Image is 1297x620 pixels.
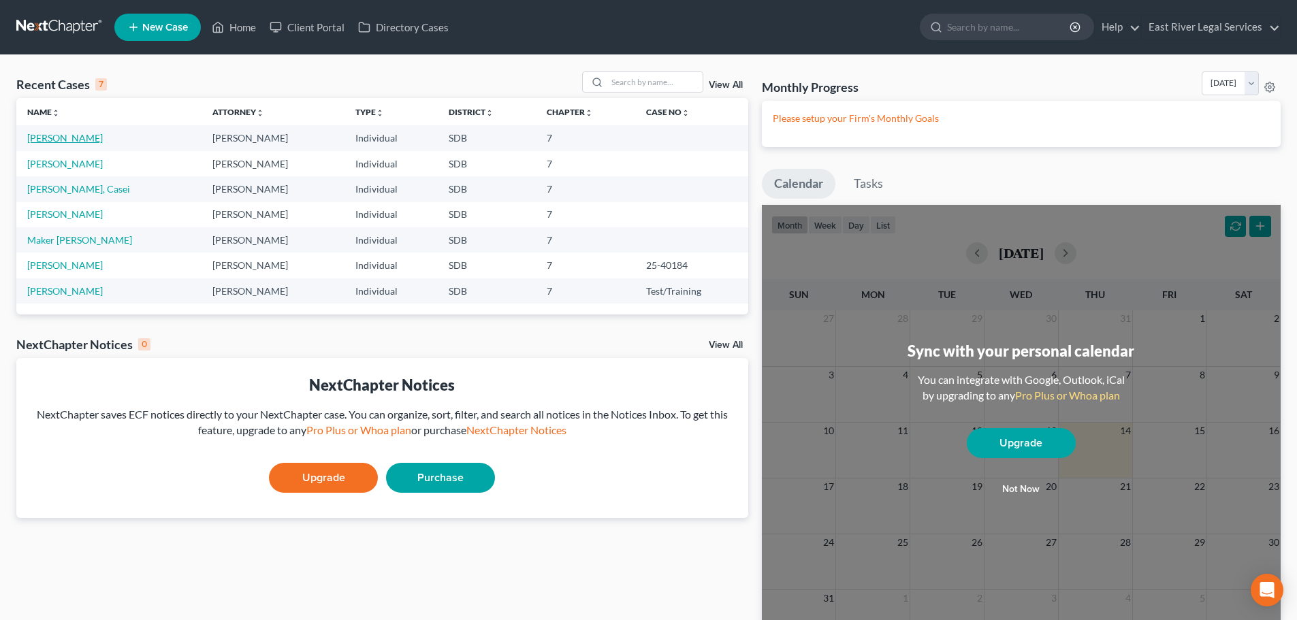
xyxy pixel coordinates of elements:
td: Individual [345,176,438,201]
a: [PERSON_NAME] [27,259,103,271]
i: unfold_more [485,109,494,117]
td: [PERSON_NAME] [202,252,344,278]
div: 7 [95,78,107,91]
a: View All [709,80,743,90]
a: [PERSON_NAME] [27,158,103,169]
td: 7 [536,202,635,227]
div: NextChapter Notices [16,336,150,353]
a: NextChapter Notices [466,423,566,436]
a: Upgrade [967,428,1076,458]
input: Search by name... [607,72,703,92]
a: Maker [PERSON_NAME] [27,234,132,246]
a: View All [709,340,743,350]
div: Open Intercom Messenger [1251,574,1283,606]
td: SDB [438,176,536,201]
td: SDB [438,202,536,227]
i: unfold_more [376,109,384,117]
a: Pro Plus or Whoa plan [306,423,411,436]
td: 25-40184 [635,252,748,278]
td: 7 [536,252,635,278]
button: Not now [967,476,1076,503]
a: Case Nounfold_more [646,107,690,117]
div: You can integrate with Google, Outlook, iCal by upgrading to any [912,372,1130,404]
i: unfold_more [682,109,690,117]
td: Individual [345,202,438,227]
a: [PERSON_NAME] [27,208,103,220]
td: 7 [536,125,635,150]
h3: Monthly Progress [762,79,859,95]
a: Upgrade [269,463,378,493]
div: Sync with your personal calendar [908,340,1134,361]
td: Individual [345,278,438,304]
td: SDB [438,151,536,176]
div: 0 [138,338,150,350]
a: Purchase [386,463,495,493]
a: Tasks [842,169,895,199]
a: Directory Cases [351,15,455,39]
td: [PERSON_NAME] [202,176,344,201]
td: [PERSON_NAME] [202,227,344,252]
td: Individual [345,227,438,252]
div: NextChapter Notices [27,374,737,395]
td: [PERSON_NAME] [202,151,344,176]
td: Individual [345,252,438,278]
td: Individual [345,125,438,150]
td: [PERSON_NAME] [202,278,344,304]
p: Please setup your Firm's Monthly Goals [773,112,1270,125]
a: Nameunfold_more [27,107,60,117]
a: [PERSON_NAME] [27,132,103,144]
td: 7 [536,227,635,252]
a: Districtunfold_more [449,107,494,117]
div: NextChapter saves ECF notices directly to your NextChapter case. You can organize, sort, filter, ... [27,407,737,438]
td: [PERSON_NAME] [202,125,344,150]
td: SDB [438,125,536,150]
a: Attorneyunfold_more [212,107,264,117]
div: Recent Cases [16,76,107,93]
a: Help [1095,15,1140,39]
i: unfold_more [585,109,593,117]
a: Client Portal [263,15,351,39]
td: [PERSON_NAME] [202,202,344,227]
td: 7 [536,278,635,304]
span: New Case [142,22,188,33]
a: Calendar [762,169,835,199]
input: Search by name... [947,14,1072,39]
a: [PERSON_NAME] [27,285,103,297]
td: 7 [536,176,635,201]
a: [PERSON_NAME], Casei [27,183,130,195]
a: Home [205,15,263,39]
a: Pro Plus or Whoa plan [1015,389,1120,402]
i: unfold_more [256,109,264,117]
td: SDB [438,278,536,304]
a: Typeunfold_more [355,107,384,117]
i: unfold_more [52,109,60,117]
td: Test/Training [635,278,748,304]
td: SDB [438,227,536,252]
td: 7 [536,151,635,176]
td: Individual [345,151,438,176]
td: SDB [438,252,536,278]
a: East River Legal Services [1142,15,1280,39]
a: Chapterunfold_more [547,107,593,117]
